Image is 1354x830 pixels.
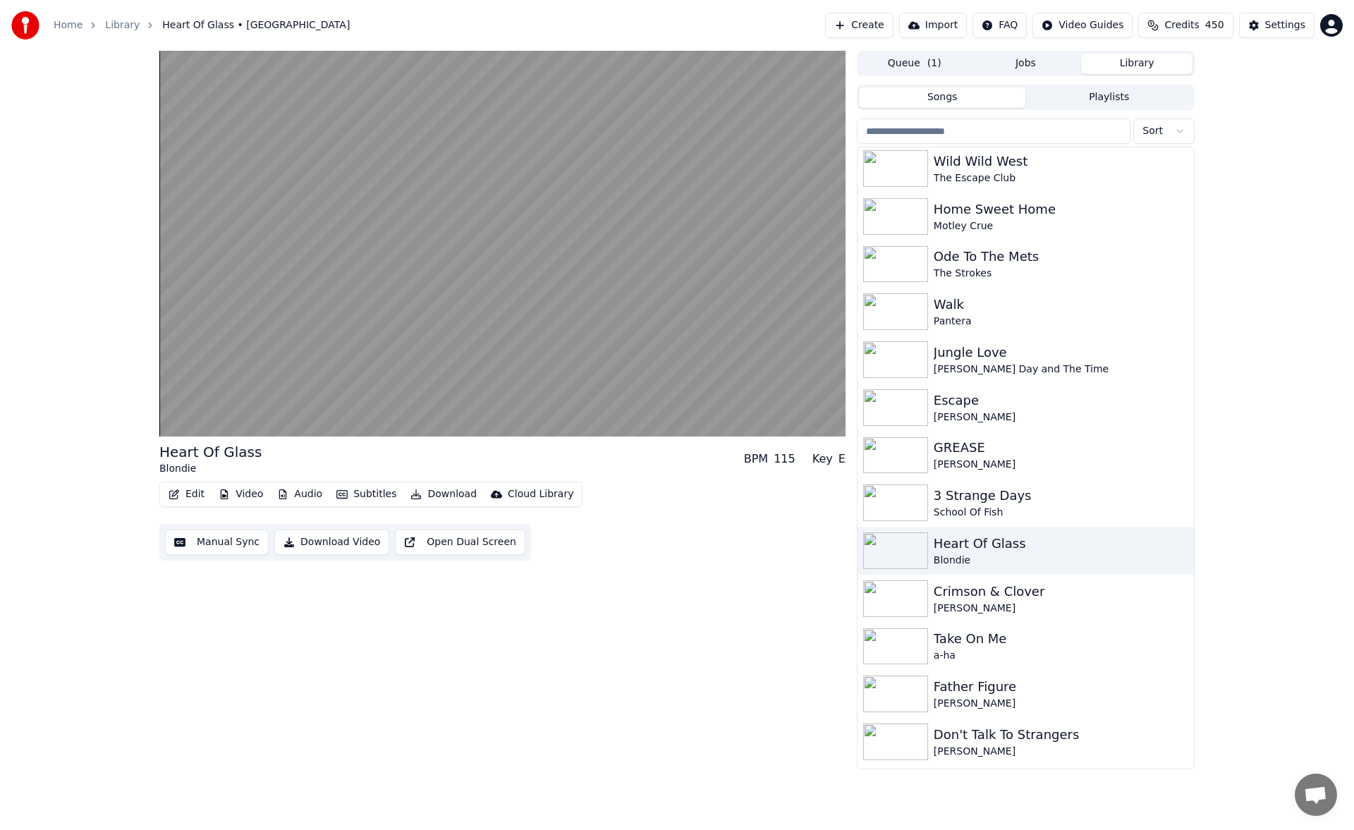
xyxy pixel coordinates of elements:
button: Import [899,13,967,38]
img: youka [11,11,39,39]
div: The Escape Club [934,171,1188,185]
span: ( 1 ) [927,56,941,71]
div: [PERSON_NAME] [934,697,1188,711]
button: Video Guides [1032,13,1133,38]
button: Queue [859,54,970,74]
button: Subtitles [331,484,402,504]
div: [PERSON_NAME] [934,745,1188,759]
div: Crimson & Clover [934,582,1188,602]
div: The Strokes [934,267,1188,281]
div: 3 Strange Days [934,486,1188,506]
div: Blondie [159,462,262,476]
span: Sort [1142,124,1163,138]
div: Escape [934,391,1188,410]
button: Jobs [970,54,1082,74]
button: FAQ [972,13,1027,38]
span: Heart Of Glass • [GEOGRAPHIC_DATA] [162,18,350,32]
div: [PERSON_NAME] [934,602,1188,616]
button: Credits450 [1138,13,1233,38]
div: Blondie [934,554,1188,568]
div: [PERSON_NAME] [934,458,1188,472]
div: Father Figure [934,677,1188,697]
a: Library [105,18,140,32]
div: Jungle Love [934,343,1188,362]
div: Wild Wild West [934,152,1188,171]
div: Don't Talk To Strangers [934,725,1188,745]
span: Credits [1164,18,1199,32]
button: Manual Sync [165,530,269,555]
button: Open Dual Screen [395,530,525,555]
div: Ode To The Mets [934,247,1188,267]
span: 450 [1205,18,1224,32]
div: GREASE [934,438,1188,458]
div: Settings [1265,18,1305,32]
button: Audio [272,484,328,504]
button: Songs [859,87,1026,108]
button: Library [1081,54,1193,74]
div: Motley Crue [934,219,1188,233]
button: Edit [163,484,210,504]
button: Video [213,484,269,504]
div: Cloud Library [508,487,573,501]
div: E [838,451,846,468]
button: Download Video [274,530,389,555]
a: Open chat [1295,774,1337,816]
div: Walk [934,295,1188,315]
div: BPM [744,451,768,468]
button: Download [405,484,482,504]
div: Heart Of Glass [934,534,1188,554]
div: [PERSON_NAME] Day and The Time [934,362,1188,377]
div: a-ha [934,649,1188,663]
div: [PERSON_NAME] [934,410,1188,425]
div: Key [812,451,833,468]
a: Home [54,18,83,32]
button: Playlists [1025,87,1193,108]
button: Settings [1239,13,1315,38]
div: School Of Fish [934,506,1188,520]
button: Create [825,13,893,38]
nav: breadcrumb [54,18,350,32]
div: 115 [774,451,795,468]
div: Home Sweet Home [934,200,1188,219]
div: Pantera [934,315,1188,329]
div: Heart Of Glass [159,442,262,462]
div: Take On Me [934,629,1188,649]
